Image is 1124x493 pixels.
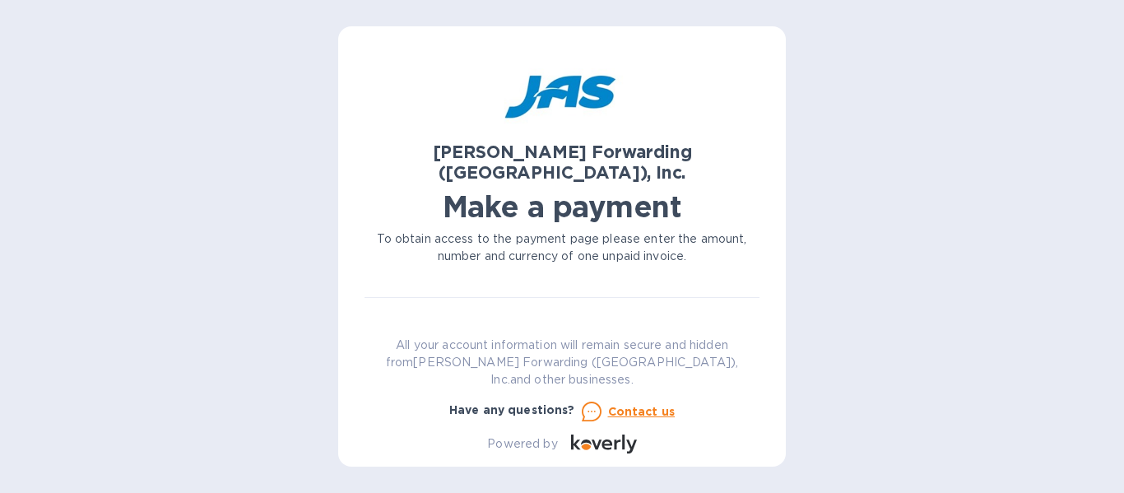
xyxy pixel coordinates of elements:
p: To obtain access to the payment page please enter the amount, number and currency of one unpaid i... [365,230,759,265]
b: [PERSON_NAME] Forwarding ([GEOGRAPHIC_DATA]), Inc. [433,142,692,183]
p: Powered by [487,435,557,453]
h1: Make a payment [365,189,759,224]
b: Have any questions? [449,403,575,416]
u: Contact us [608,405,676,418]
p: All your account information will remain secure and hidden from [PERSON_NAME] Forwarding ([GEOGRA... [365,337,759,388]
